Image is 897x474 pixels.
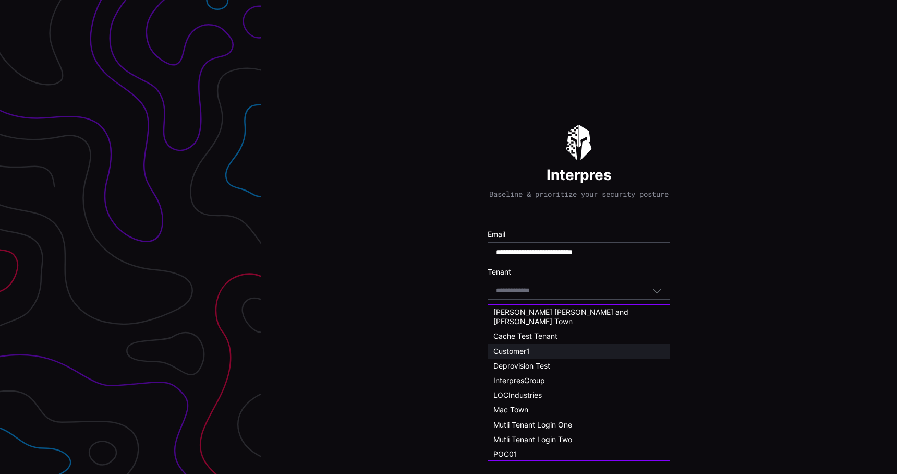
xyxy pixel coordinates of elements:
p: Baseline & prioritize your security posture [489,189,669,199]
span: LOCIndustries [493,390,542,399]
span: Mutli Tenant Login One [493,420,572,429]
label: Tenant [488,267,670,277]
span: Deprovision Test [493,361,550,370]
button: Toggle options menu [652,286,662,295]
span: Cache Test Tenant [493,331,557,340]
span: POC01 [493,449,517,458]
span: InterpresGroup [493,376,545,385]
label: Email [488,230,670,239]
h1: Interpres [547,165,612,184]
span: Customer1 [493,347,530,355]
span: Mac Town [493,405,528,414]
span: Mutli Tenant Login Two [493,435,572,444]
span: [PERSON_NAME] [PERSON_NAME] and [PERSON_NAME] Town [493,307,631,326]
